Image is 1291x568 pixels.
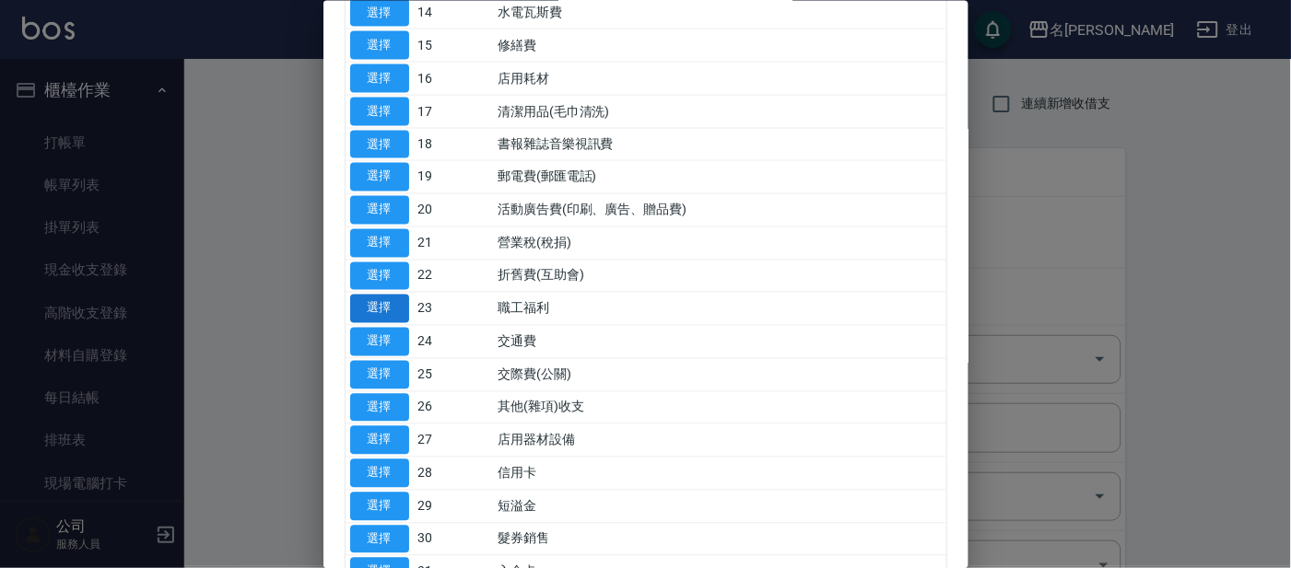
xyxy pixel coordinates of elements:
td: 店用器材設備 [493,423,945,457]
td: 交通費 [493,325,945,358]
td: 職工福利 [493,292,945,325]
td: 店用耗材 [493,62,945,95]
td: 15 [414,29,494,62]
td: 其他(雜項)收支 [493,391,945,424]
button: 選擇 [350,459,409,488]
td: 短溢金 [493,490,945,523]
td: 20 [414,193,494,226]
button: 選擇 [350,64,409,93]
td: 修繕費 [493,29,945,62]
td: 清潔用品(毛巾清洗) [493,95,945,128]
td: 27 [414,423,494,457]
td: 21 [414,226,494,260]
button: 選擇 [350,261,409,290]
button: 選擇 [350,295,409,323]
button: 選擇 [350,97,409,125]
td: 活動廣告費(印刷、廣告、贈品費) [493,193,945,226]
td: 18 [414,128,494,161]
td: 信用卡 [493,457,945,490]
button: 選擇 [350,426,409,455]
button: 選擇 [350,393,409,422]
button: 選擇 [350,163,409,191]
td: 郵電費(郵匯電話) [493,160,945,193]
td: 交際費(公關) [493,358,945,391]
button: 選擇 [350,328,409,356]
button: 選擇 [350,31,409,60]
td: 書報雜誌音樂視訊費 [493,128,945,161]
button: 選擇 [350,525,409,553]
button: 選擇 [350,360,409,388]
button: 選擇 [350,130,409,158]
td: 26 [414,391,494,424]
td: 24 [414,325,494,358]
td: 營業稅(稅捐) [493,226,945,260]
td: 23 [414,292,494,325]
td: 28 [414,457,494,490]
td: 25 [414,358,494,391]
button: 選擇 [350,228,409,257]
td: 29 [414,490,494,523]
td: 折舊費(互助會) [493,260,945,293]
button: 選擇 [350,492,409,520]
td: 17 [414,95,494,128]
td: 22 [414,260,494,293]
td: 16 [414,62,494,95]
td: 19 [414,160,494,193]
button: 選擇 [350,196,409,225]
td: 30 [414,523,494,556]
td: 髮券銷售 [493,523,945,556]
